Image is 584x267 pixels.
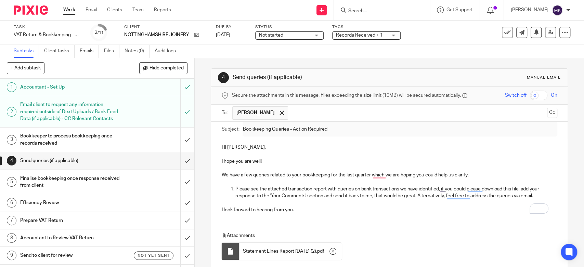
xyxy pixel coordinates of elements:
a: Client tasks [44,44,75,58]
span: Statement Lines Report [DATE] (2) [243,248,316,255]
span: Records Received + 1 [336,33,383,38]
p: [PERSON_NAME] [511,6,548,13]
button: Hide completed [139,62,187,74]
a: Notes (0) [125,44,150,58]
h1: Email client to request any information required outside of Dext Uploads / Bank Feed Data (if app... [20,99,122,124]
p: I look forward to hearing from you. [221,206,557,213]
span: Not started [259,33,283,38]
label: Subject: [221,126,239,133]
span: Get Support [446,8,473,12]
h1: Prepare VAT Return [20,215,122,226]
div: . [239,243,342,260]
p: Please see the attached transaction report with queries on bank transactions we have identified, ... [235,186,557,200]
div: 2 [7,107,16,117]
div: 3 [7,135,16,145]
a: Reports [154,6,171,13]
p: We have a few queries related to your bookkeeping for the last quarter which we are hoping you co... [221,172,557,178]
div: Manual email [527,75,561,80]
button: Cc [547,108,557,118]
img: svg%3E [552,5,563,16]
div: 4 [7,156,16,165]
span: [PERSON_NAME] [236,109,274,116]
label: Tags [332,24,401,30]
label: To: [221,109,229,116]
span: pdf [317,248,324,255]
h1: Send queries (if applicable) [20,156,122,166]
span: Not yet sent [138,253,170,258]
h1: Accountant - Set Up [20,82,122,92]
a: Work [63,6,75,13]
div: 8 [7,233,16,243]
div: 1 [7,82,16,92]
a: Team [132,6,144,13]
h1: Send queries (if applicable) [233,74,404,81]
label: Status [255,24,324,30]
span: [DATE] [216,32,230,37]
div: 2 [94,28,104,36]
img: Pixie [14,5,48,15]
a: Files [104,44,119,58]
label: Due by [216,24,247,30]
small: /11 [98,31,104,35]
span: Switch off [505,92,527,99]
div: VAT Return &amp; Bookkeeping - Quarterly - May - July, 2025 [14,31,82,38]
h1: Efficiency Review [20,198,122,208]
a: Email [86,6,97,13]
p: NOTTINGHAMSHIRE JOINERY LTD [124,31,191,38]
p: Attachments [221,232,548,239]
a: Clients [107,6,122,13]
div: 9 [7,251,16,260]
div: 7 [7,216,16,225]
h1: Accountant to Review VAT Return [20,233,122,243]
div: To enrich screen reader interactions, please activate Accessibility in Grammarly extension settings [211,137,567,218]
a: Audit logs [155,44,181,58]
h1: Bookkeeper to process bookkeeping once records received [20,131,122,148]
div: 4 [218,72,229,83]
h1: Send to client for review [20,250,122,261]
p: I hope you are well! [221,158,557,165]
p: Hi [PERSON_NAME], [221,144,557,151]
button: + Add subtask [7,62,44,74]
input: Search [348,8,409,14]
label: Client [124,24,207,30]
label: Task [14,24,82,30]
h1: Finalise bookkeeping once response received from client [20,173,122,191]
div: 5 [7,177,16,187]
span: On [551,92,557,99]
span: Hide completed [150,66,184,71]
div: VAT Return & Bookkeeping - Quarterly - [DATE] - [DATE] [14,31,82,38]
a: Emails [80,44,99,58]
a: Subtasks [14,44,39,58]
div: 6 [7,198,16,208]
span: Secure the attachments in this message. Files exceeding the size limit (10MB) will be secured aut... [232,92,460,99]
